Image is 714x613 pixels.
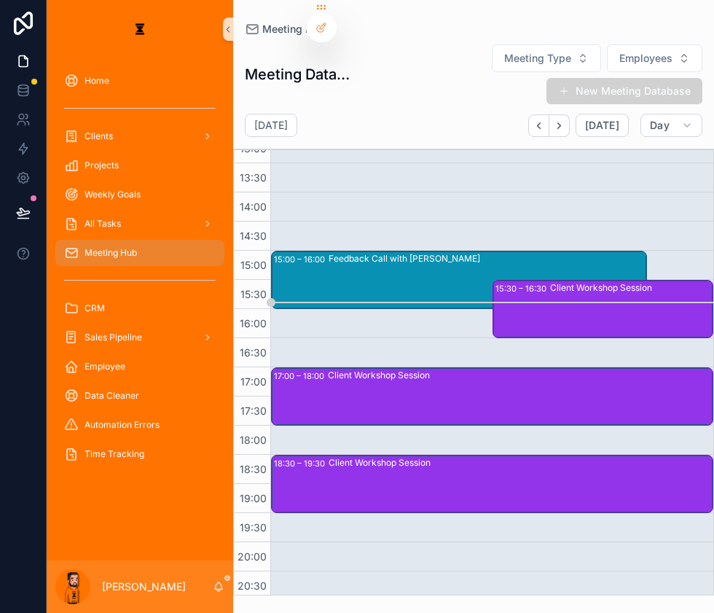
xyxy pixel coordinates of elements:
[85,361,125,372] span: Employee
[504,51,571,66] span: Meeting Type
[237,375,270,388] span: 17:00
[254,118,288,133] h2: [DATE]
[607,44,702,72] button: Select Button
[546,78,702,104] button: New Meeting Database
[576,114,629,137] button: [DATE]
[274,369,328,383] div: 17:00 – 18:00
[237,405,270,417] span: 17:30
[328,370,712,381] div: Client Workshop Session
[85,419,160,431] span: Automation Errors
[550,282,713,294] div: Client Workshop Session
[236,230,270,242] span: 14:30
[236,492,270,504] span: 19:00
[102,579,186,594] p: [PERSON_NAME]
[234,579,270,592] span: 20:30
[85,189,141,200] span: Weekly Goals
[585,119,619,132] span: [DATE]
[329,253,646,265] div: Feedback Call with [PERSON_NAME]
[236,463,270,475] span: 18:30
[236,434,270,446] span: 18:00
[236,317,270,329] span: 16:00
[236,171,270,184] span: 13:30
[549,114,570,137] button: Next
[55,383,224,409] a: Data Cleaner
[492,44,601,72] button: Select Button
[55,324,224,351] a: Sales Pipeline
[85,160,119,171] span: Projects
[619,51,672,66] span: Employees
[55,211,224,237] a: All Tasks
[85,332,142,343] span: Sales Pipeline
[85,247,137,259] span: Meeting Hub
[55,354,224,380] a: Employee
[55,152,224,179] a: Projects
[272,368,713,425] div: 17:00 – 18:00Client Workshop Session
[236,200,270,213] span: 14:00
[55,68,224,94] a: Home
[47,58,233,484] div: scrollable content
[85,218,121,230] span: All Tasks
[55,123,224,149] a: Clients
[236,346,270,359] span: 16:30
[245,64,357,85] h1: Meeting Database
[55,240,224,266] a: Meeting Hub
[236,521,270,534] span: 19:30
[650,119,670,132] span: Day
[55,181,224,208] a: Weekly Goals
[262,22,325,36] span: Meeting Hub
[234,550,270,563] span: 20:00
[274,456,329,471] div: 18:30 – 19:30
[528,114,549,137] button: Back
[85,75,109,87] span: Home
[55,295,224,321] a: CRM
[85,130,113,142] span: Clients
[236,142,270,155] span: 13:00
[272,456,713,512] div: 18:30 – 19:30Client Workshop Session
[128,17,152,41] img: App logo
[85,302,105,314] span: CRM
[245,22,325,36] a: Meeting Hub
[495,281,550,296] div: 15:30 – 16:30
[237,288,270,300] span: 15:30
[85,390,139,402] span: Data Cleaner
[272,251,646,308] div: 15:00 – 16:00Feedback Call with [PERSON_NAME]
[237,259,270,271] span: 15:00
[640,114,702,137] button: Day
[55,412,224,438] a: Automation Errors
[493,281,713,337] div: 15:30 – 16:30Client Workshop Session
[329,457,712,469] div: Client Workshop Session
[274,252,329,267] div: 15:00 – 16:00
